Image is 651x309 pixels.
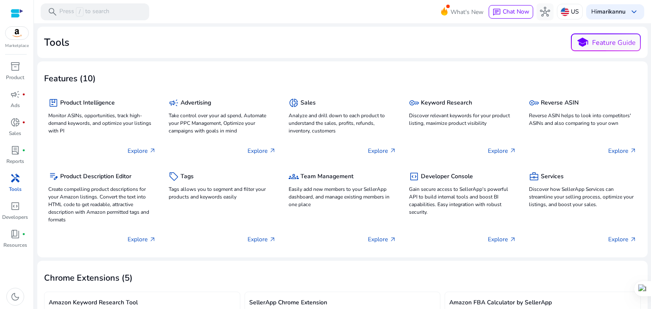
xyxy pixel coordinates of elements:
[10,229,20,239] span: book_4
[289,171,299,182] span: groups
[44,74,96,84] h3: Features (10)
[529,171,539,182] span: business_center
[248,235,276,244] p: Explore
[368,146,396,155] p: Explore
[541,173,564,180] h5: Services
[181,99,211,107] h5: Advertising
[269,236,276,243] span: arrow_outward
[128,235,156,244] p: Explore
[49,299,236,306] h5: Amazon Keyword Research Tool
[22,149,25,152] span: fiber_manual_record
[9,130,21,137] p: Sales
[488,146,516,155] p: Explore
[5,43,29,49] p: Marketplace
[540,7,550,17] span: hub
[48,112,156,135] p: Monitor ASINs, opportunities, track high-demand keywords, and optimize your listings with PI
[128,146,156,155] p: Explore
[608,235,637,244] p: Explore
[22,121,25,124] span: fiber_manual_record
[597,8,626,16] b: marikannu
[169,185,276,201] p: Tags allows you to segment and filter your products and keywords easily
[492,8,501,17] span: chat
[248,146,276,155] p: Explore
[529,98,539,108] span: key
[11,102,20,109] p: Ads
[300,99,316,107] h5: Sales
[421,173,473,180] h5: Developer Console
[149,236,156,243] span: arrow_outward
[608,146,637,155] p: Explore
[289,185,396,208] p: Easily add new members to your SellerApp dashboard, and manage existing members in one place
[409,171,419,182] span: code_blocks
[592,38,636,48] p: Feature Guide
[169,98,179,108] span: campaign
[571,4,579,19] p: US
[451,5,484,19] span: What's New
[9,185,22,193] p: Tools
[630,236,637,243] span: arrow_outward
[389,236,396,243] span: arrow_outward
[249,299,436,306] h5: SellerApp Chrome Extension
[149,147,156,154] span: arrow_outward
[421,99,472,107] h5: Keyword Research
[10,201,20,211] span: code_blocks
[489,5,533,19] button: chatChat Now
[169,112,276,135] p: Take control over your ad spend, Automate your PPC Management, Optimize your campaigns with goals...
[289,98,299,108] span: donut_small
[409,98,419,108] span: key
[576,36,589,49] span: school
[409,185,517,216] p: Gain secure access to SellerApp's powerful API to build internal tools and boost BI capabilities....
[488,235,516,244] p: Explore
[300,173,353,180] h5: Team Management
[449,299,636,306] h5: Amazon FBA Calculator by SellerApp
[10,89,20,99] span: campaign
[571,33,641,51] button: schoolFeature Guide
[22,232,25,236] span: fiber_manual_record
[59,7,109,17] p: Press to search
[60,99,115,107] h5: Product Intelligence
[48,171,58,182] span: edit_note
[629,7,639,17] span: keyboard_arrow_down
[509,236,516,243] span: arrow_outward
[44,36,70,49] h2: Tools
[529,112,637,127] p: Reverse ASIN helps to look into competitors' ASINs and also comparing to your own
[10,145,20,155] span: lab_profile
[44,273,133,283] h3: Chrome Extensions (5)
[591,9,626,15] p: Hi
[22,93,25,96] span: fiber_manual_record
[269,147,276,154] span: arrow_outward
[3,241,27,249] p: Resources
[289,112,396,135] p: Analyze and drill down to each product to understand the sales, profits, refunds, inventory, cust...
[48,98,58,108] span: package
[409,112,517,127] p: Discover relevant keywords for your product listing, maximize product visibility
[10,117,20,127] span: donut_small
[541,99,579,107] h5: Reverse ASIN
[630,147,637,154] span: arrow_outward
[503,8,529,16] span: Chat Now
[47,7,58,17] span: search
[60,173,131,180] h5: Product Description Editor
[6,27,28,39] img: amazon.svg
[169,171,179,182] span: sell
[48,185,156,223] p: Create compelling product descriptions for your Amazon listings. Convert the text into HTML code ...
[6,157,24,165] p: Reports
[529,185,637,208] p: Discover how SellerApp Services can streamline your selling process, optimize your listings, and ...
[537,3,554,20] button: hub
[10,61,20,72] span: inventory_2
[368,235,396,244] p: Explore
[10,173,20,183] span: handyman
[76,7,83,17] span: /
[2,213,28,221] p: Developers
[6,74,24,81] p: Product
[181,173,194,180] h5: Tags
[561,8,569,16] img: us.svg
[10,292,20,302] span: dark_mode
[509,147,516,154] span: arrow_outward
[389,147,396,154] span: arrow_outward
